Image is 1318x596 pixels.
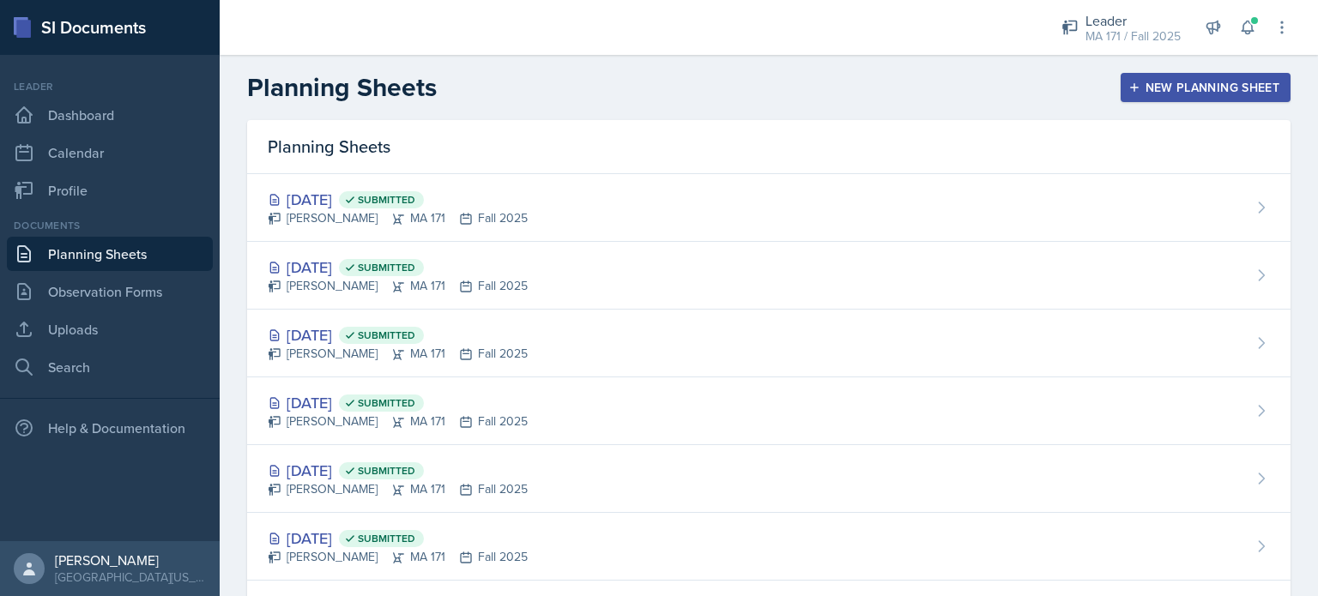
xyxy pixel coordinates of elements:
[247,72,437,103] h2: Planning Sheets
[268,277,528,295] div: [PERSON_NAME] MA 171 Fall 2025
[268,188,528,211] div: [DATE]
[268,548,528,566] div: [PERSON_NAME] MA 171 Fall 2025
[7,312,213,346] a: Uploads
[7,79,213,94] div: Leader
[1085,10,1181,31] div: Leader
[268,527,528,550] div: [DATE]
[7,98,213,132] a: Dashboard
[247,445,1291,513] a: [DATE] Submitted [PERSON_NAME]MA 171Fall 2025
[268,323,528,346] div: [DATE]
[7,350,213,384] a: Search
[1132,81,1279,94] div: New Planning Sheet
[268,412,528,430] div: [PERSON_NAME] MA 171 Fall 2025
[268,459,528,482] div: [DATE]
[358,328,415,342] span: Submitted
[268,209,528,227] div: [PERSON_NAME] MA 171 Fall 2025
[358,193,415,207] span: Submitted
[247,513,1291,581] a: [DATE] Submitted [PERSON_NAME]MA 171Fall 2025
[247,377,1291,445] a: [DATE] Submitted [PERSON_NAME]MA 171Fall 2025
[358,396,415,410] span: Submitted
[268,480,528,498] div: [PERSON_NAME] MA 171 Fall 2025
[247,310,1291,377] a: [DATE] Submitted [PERSON_NAME]MA 171Fall 2025
[7,218,213,233] div: Documents
[7,135,213,170] a: Calendar
[55,569,206,586] div: [GEOGRAPHIC_DATA][US_STATE] in [GEOGRAPHIC_DATA]
[55,551,206,569] div: [PERSON_NAME]
[1085,27,1181,45] div: MA 171 / Fall 2025
[7,274,213,309] a: Observation Forms
[358,464,415,478] span: Submitted
[358,532,415,545] span: Submitted
[7,173,213,208] a: Profile
[358,261,415,274] span: Submitted
[7,237,213,271] a: Planning Sheets
[268,256,528,279] div: [DATE]
[7,411,213,445] div: Help & Documentation
[268,345,528,363] div: [PERSON_NAME] MA 171 Fall 2025
[247,120,1291,174] div: Planning Sheets
[268,391,528,414] div: [DATE]
[247,242,1291,310] a: [DATE] Submitted [PERSON_NAME]MA 171Fall 2025
[1121,73,1291,102] button: New Planning Sheet
[247,174,1291,242] a: [DATE] Submitted [PERSON_NAME]MA 171Fall 2025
